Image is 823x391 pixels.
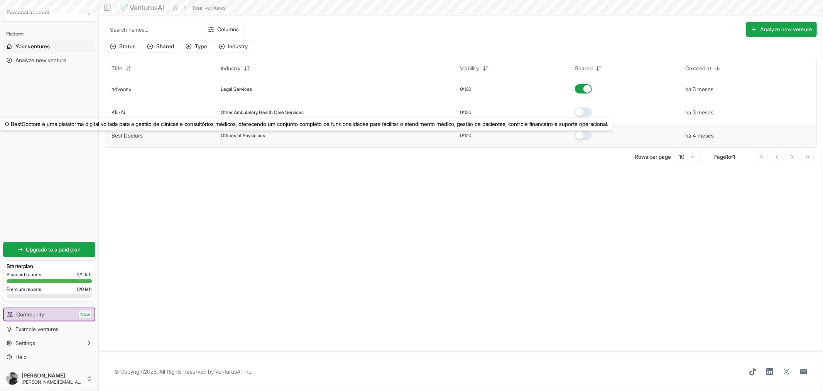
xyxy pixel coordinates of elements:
[79,311,91,318] span: New
[3,323,95,335] a: Example ventures
[713,153,726,160] span: Page
[3,54,95,66] a: Analyze new venture
[7,286,41,292] span: Premium reports
[114,368,252,376] span: © Copyright 2025 . All Rights Reserved by .
[77,286,92,292] span: 0 / 0 left
[685,109,713,116] button: há 3 meses
[746,22,817,37] button: Analyze new venture
[728,153,733,160] span: of
[112,132,143,139] a: Best Doctors
[685,65,711,72] span: Created at
[203,22,244,37] button: Columns
[3,242,95,257] a: Upgrade to a paid plan
[7,262,92,270] h3: Starter plan
[685,132,714,139] button: há 4 meses
[112,86,131,92] a: adveasy
[4,308,95,321] a: CommunityNew
[726,153,728,160] span: 1
[3,369,95,388] button: [PERSON_NAME][PERSON_NAME][EMAIL_ADDRESS][DOMAIN_NAME]
[460,65,480,72] span: Viability
[460,133,463,139] span: 0
[3,351,95,363] a: Help
[22,379,83,385] span: [PERSON_NAME][EMAIL_ADDRESS][DOMAIN_NAME]
[221,133,265,139] span: Offices of Physicians
[15,42,50,50] span: Your ventures
[460,86,463,92] span: 0
[112,85,131,93] button: adveasy
[142,40,179,53] button: Shared
[635,153,671,161] p: Rows per page
[3,40,95,53] a: Your ventures
[112,109,125,116] button: KlinAi
[570,62,607,75] button: Shared
[6,372,19,385] img: ACg8ocIWJ3nzwjCOp0-LLg5McASaRAwmhaIwPPY-vxytl_6jPQZhJ36o=s96-c
[455,62,493,75] button: Viability
[733,153,735,160] span: 1
[221,65,241,72] span: Industry
[105,22,201,37] input: Search names...
[15,325,59,333] span: Example ventures
[181,40,212,53] button: Type
[16,311,44,318] span: Community
[105,40,140,53] button: Status
[15,339,35,347] span: Settings
[112,65,122,72] span: Title
[3,28,95,40] div: Platform
[15,56,66,64] span: Analyze new venture
[216,62,255,75] button: Industry
[463,133,471,139] span: /100
[15,353,27,361] span: Help
[221,86,252,92] span: Legal Services
[107,62,136,75] button: Title
[575,65,593,72] span: Shared
[681,62,725,75] button: Created at
[5,120,608,128] p: O BestDoctors é uma plataforma digital voltada para a gestão de clínicas e consultórios médicos, ...
[463,86,471,92] span: /100
[463,109,471,116] span: /100
[215,368,251,375] a: VenturusAI, Inc
[77,272,92,278] span: 2 / 2 left
[26,246,81,253] span: Upgrade to a paid plan
[112,109,125,116] a: KlinAi
[460,109,463,116] span: 0
[221,109,304,116] span: Other Ambulatory Health Care Services
[685,85,713,93] button: há 3 meses
[3,337,95,349] button: Settings
[7,272,41,278] span: Standard reports
[214,40,253,53] button: Industry
[22,372,83,379] span: [PERSON_NAME]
